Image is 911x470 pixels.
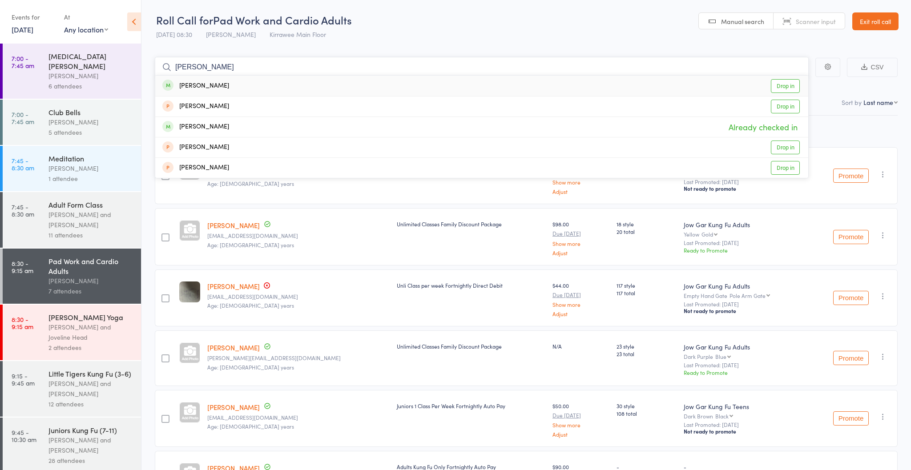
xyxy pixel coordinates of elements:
[552,342,609,350] div: N/A
[48,51,133,71] div: [MEDICAL_DATA][PERSON_NAME]
[48,230,133,240] div: 11 attendees
[162,122,229,132] div: [PERSON_NAME]
[48,286,133,296] div: 7 attendees
[842,98,862,107] label: Sort by
[48,200,133,209] div: Adult Form Class
[12,260,33,274] time: 8:30 - 9:15 am
[64,24,108,34] div: Any location
[12,111,34,125] time: 7:00 - 7:45 am
[730,293,766,298] div: Pole Arm Gate
[726,119,800,135] span: Already checked in
[684,413,802,419] div: Dark Brown
[213,12,352,27] span: Pad Work and Cardio Adults
[179,281,200,302] img: image1600156126.png
[617,402,677,410] span: 30 style
[3,305,141,360] a: 8:30 -9:15 am[PERSON_NAME] Yoga[PERSON_NAME] and Joveline Head2 attendees
[207,180,294,187] span: Age: [DEMOGRAPHIC_DATA] years
[552,292,609,298] small: Due [DATE]
[12,429,36,443] time: 9:45 - 10:30 am
[684,220,802,229] div: Jow Gar Kung Fu Adults
[617,342,677,350] span: 23 style
[207,281,260,291] a: [PERSON_NAME]
[552,179,609,185] a: Show more
[207,293,390,300] small: caleoninteriors@gmail.com
[552,301,609,307] a: Show more
[48,127,133,137] div: 5 attendees
[684,301,802,307] small: Last Promoted: [DATE]
[162,142,229,153] div: [PERSON_NAME]
[64,10,108,24] div: At
[833,230,869,244] button: Promote
[48,342,133,353] div: 2 attendees
[701,231,713,237] div: Gold
[552,241,609,246] a: Show more
[397,342,545,350] div: Unlimited Classes Family Discount Package
[684,369,802,376] div: Ready to Promote
[48,435,133,455] div: [PERSON_NAME] and [PERSON_NAME]
[684,402,802,411] div: Jow Gar Kung Fu Teens
[552,422,609,428] a: Show more
[684,293,802,298] div: Empty Hand Gate
[48,256,133,276] div: Pad Work and Cardio Adults
[270,30,326,39] span: Kirrawee Main Floor
[48,276,133,286] div: [PERSON_NAME]
[3,100,141,145] a: 7:00 -7:45 amClub Bells[PERSON_NAME]5 attendees
[12,203,34,217] time: 7:45 - 8:30 am
[12,157,34,171] time: 7:45 - 8:30 am
[684,179,802,185] small: Last Promoted: [DATE]
[397,281,545,289] div: Unli Class per week Fortnightly Direct Debit
[206,30,256,39] span: [PERSON_NAME]
[552,412,609,418] small: Due [DATE]
[207,414,390,421] small: siokfen@optusnet.com.au
[715,413,729,419] div: Black
[397,220,545,228] div: Unlimited Classes Family Discount Package
[617,220,677,228] span: 18 style
[852,12,899,30] a: Exit roll call
[162,81,229,91] div: [PERSON_NAME]
[162,101,229,112] div: [PERSON_NAME]
[3,146,141,191] a: 7:45 -8:30 amMeditation[PERSON_NAME]1 attendee
[617,281,677,289] span: 117 style
[617,289,677,297] span: 117 total
[684,422,802,428] small: Last Promoted: [DATE]
[207,343,260,352] a: [PERSON_NAME]
[833,169,869,183] button: Promote
[847,58,898,77] button: CSV
[48,209,133,230] div: [PERSON_NAME] and [PERSON_NAME]
[715,354,726,359] div: Blue
[207,221,260,230] a: [PERSON_NAME]
[552,220,609,255] div: $98.00
[3,44,141,99] a: 7:00 -7:45 am[MEDICAL_DATA][PERSON_NAME][PERSON_NAME]6 attendees
[684,246,802,254] div: Ready to Promote
[12,316,33,330] time: 8:30 - 9:15 am
[617,228,677,235] span: 20 total
[771,79,800,93] a: Drop in
[207,402,260,412] a: [PERSON_NAME]
[207,301,294,309] span: Age: [DEMOGRAPHIC_DATA] years
[863,98,893,107] div: Last name
[12,372,35,386] time: 9:15 - 9:45 am
[552,431,609,437] a: Adjust
[552,250,609,256] a: Adjust
[3,249,141,304] a: 8:30 -9:15 amPad Work and Cardio Adults[PERSON_NAME]7 attendees
[552,402,609,437] div: $50.00
[48,107,133,117] div: Club Bells
[48,322,133,342] div: [PERSON_NAME] and Joveline Head
[684,362,802,368] small: Last Promoted: [DATE]
[156,12,213,27] span: Roll Call for
[3,361,141,417] a: 9:15 -9:45 amLittle Tigers Kung Fu (3-6)[PERSON_NAME] and [PERSON_NAME]12 attendees
[684,185,802,192] div: Not ready to promote
[771,161,800,175] a: Drop in
[48,312,133,322] div: [PERSON_NAME] Yoga
[833,351,869,365] button: Promote
[684,281,802,290] div: Jow Gar Kung Fu Adults
[48,369,133,378] div: Little Tigers Kung Fu (3-6)
[552,311,609,317] a: Adjust
[833,291,869,305] button: Promote
[207,241,294,249] span: Age: [DEMOGRAPHIC_DATA] years
[721,17,764,26] span: Manual search
[3,192,141,248] a: 7:45 -8:30 amAdult Form Class[PERSON_NAME] and [PERSON_NAME]11 attendees
[207,422,294,430] span: Age: [DEMOGRAPHIC_DATA] years
[552,230,609,237] small: Due [DATE]
[617,410,677,417] span: 108 total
